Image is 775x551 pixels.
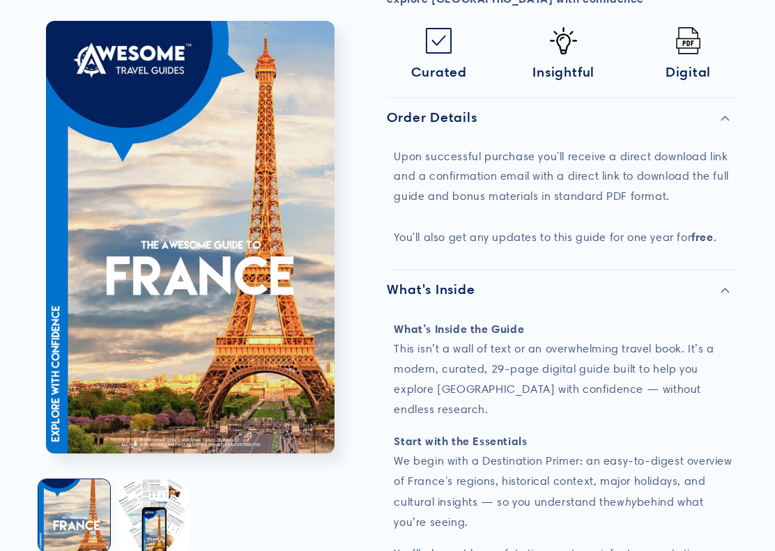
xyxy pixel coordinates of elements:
[387,281,475,297] h2: What's Inside
[675,27,702,54] img: Pdf.png
[617,495,637,509] em: why
[394,431,733,533] p: We begin with a Destination Primer: an easy-to-digest overview of France's regions, historical co...
[394,434,527,448] strong: Start with the Essentials
[38,479,110,551] button: Load image 1 in gallery view
[691,230,713,244] strong: free
[532,63,594,80] span: Insightful
[387,270,740,308] summary: What's Inside
[394,319,733,420] p: This isn’t a wall of text or an overwhelming travel book. It’s a modern, curated, 29-page digital...
[411,63,467,80] span: Curated
[394,322,524,336] strong: What’s Inside the Guide
[666,63,711,80] span: Digital
[387,109,477,125] h2: Order Details
[550,27,577,54] img: Idea-icon.png
[394,147,733,248] p: Upon successful purchase you'll receive a direct download link and a confirmation email with a di...
[117,479,189,551] button: Load image 2 in gallery view
[387,98,740,136] summary: Order Details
